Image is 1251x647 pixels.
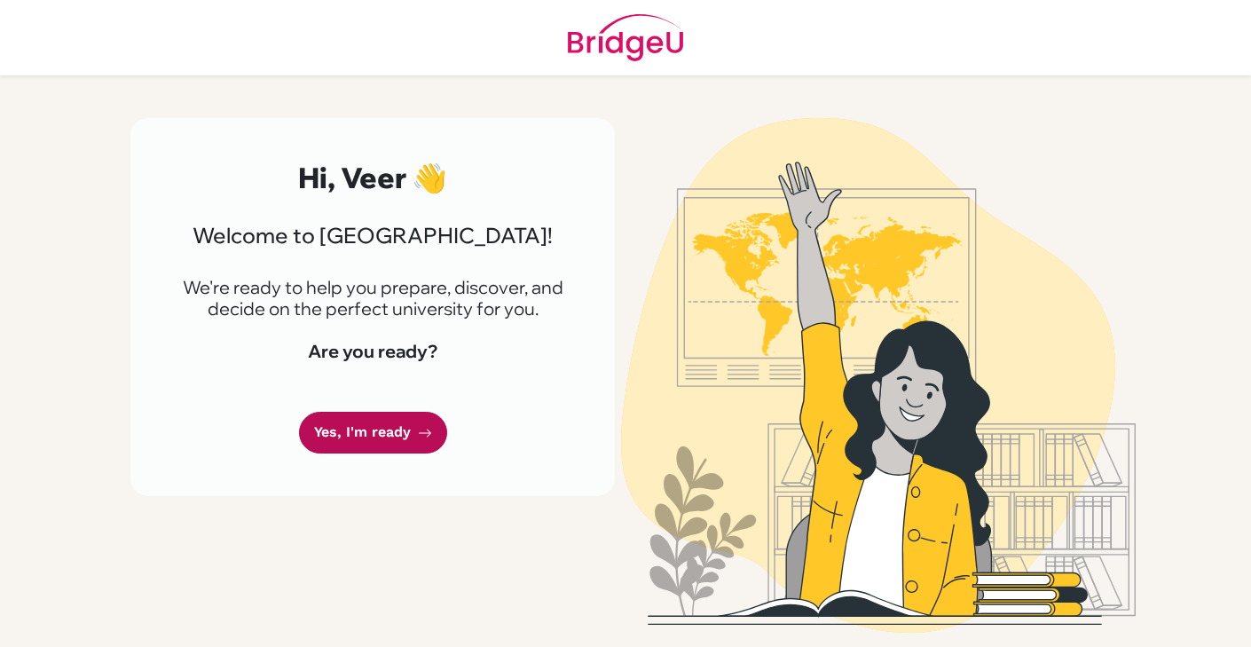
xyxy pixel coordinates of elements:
[173,223,572,249] h3: Welcome to [GEOGRAPHIC_DATA]!
[299,412,447,454] a: Yes, I'm ready
[173,341,572,362] h4: Are you ready?
[173,161,572,194] h2: Hi, Veer 👋
[173,277,572,320] p: We're ready to help you prepare, discover, and decide on the perfect university for you.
